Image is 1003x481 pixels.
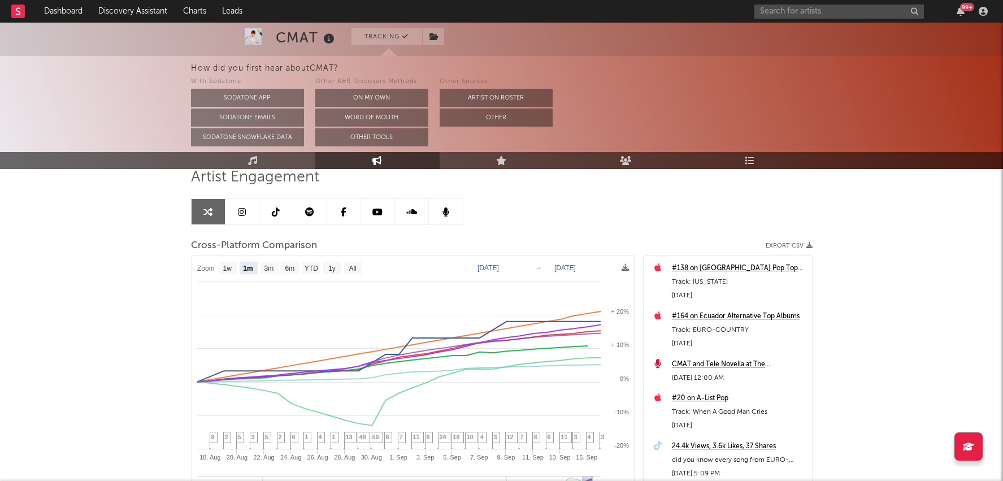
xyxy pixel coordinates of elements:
text: 28. Aug [334,454,355,461]
text: 20. Aug [226,454,247,461]
text: All [349,265,356,272]
button: Sodatone Snowflake Data [191,128,304,146]
span: 6 [386,434,389,440]
text: 26. Aug [307,454,328,461]
span: 1 [332,434,336,440]
span: 12 [507,434,514,440]
text: 30. Aug [361,454,381,461]
div: Track: When A Good Man Cries [672,405,806,419]
button: Tracking [351,28,422,45]
text: 11. Sep [522,454,544,461]
button: Export CSV [766,242,813,249]
div: did you know every song from EURO-COUNTRY has a lyric video? watch the Lord Let That Tesla Crash ... [672,453,806,467]
span: 59 [372,434,379,440]
span: 3 [494,434,497,440]
span: 49 [359,434,366,440]
text: 9. Sep [497,454,515,461]
div: Other A&R Discovery Methods [315,75,428,89]
span: 11 [413,434,420,440]
span: 8 [211,434,215,440]
button: 99+ [957,7,965,16]
span: 16 [453,434,460,440]
span: 11 [561,434,568,440]
text: 3. Sep [416,454,434,461]
div: [DATE] 12:00 AM [672,371,806,385]
text: 0% [620,375,629,382]
span: 5 [238,434,241,440]
text: 5. Sep [443,454,461,461]
span: 4 [480,434,484,440]
a: #138 on [GEOGRAPHIC_DATA] Pop Top Videos [672,262,806,275]
span: 6 [548,434,551,440]
a: CMAT and Tele Novella at The [GEOGRAPHIC_DATA] ([DATE]) [672,358,806,371]
text: [DATE] [554,264,576,272]
text: → [535,264,542,272]
text: 15. Sep [576,454,597,461]
button: Sodatone Emails [191,109,304,127]
text: 22. Aug [253,454,274,461]
span: 3 [601,434,605,440]
div: [DATE] 5:09 PM [672,467,806,480]
text: 1m [243,265,253,272]
span: 3 [251,434,255,440]
span: 8 [427,434,430,440]
text: 18. Aug [199,454,220,461]
text: 1w [223,265,232,272]
button: Other [440,109,553,127]
button: Word Of Mouth [315,109,428,127]
button: Artist on Roster [440,89,553,107]
text: 13. Sep [549,454,570,461]
text: + 10% [611,341,629,348]
div: [DATE] [672,337,806,350]
text: 24. Aug [280,454,301,461]
button: Other Tools [315,128,428,146]
div: 99 + [960,3,974,11]
text: -10% [614,409,629,415]
span: 2 [279,434,282,440]
span: 2 [225,434,228,440]
a: 24.4k Views, 3.6k Likes, 37 Shares [672,440,806,453]
span: Artist Engagement [191,171,319,184]
span: 24 [440,434,446,440]
text: 6m [285,265,294,272]
text: -20% [614,442,629,449]
span: 6 [292,434,296,440]
div: With Sodatone [191,75,304,89]
input: Search for artists [754,5,924,19]
text: 1y [328,265,336,272]
span: 8 [534,434,537,440]
span: 7 [400,434,403,440]
span: 4 [588,434,591,440]
div: Track: EURO-COUNTRY [672,323,806,337]
div: Other Sources [440,75,553,89]
span: 4 [319,434,322,440]
span: 1 [305,434,309,440]
button: On My Own [315,89,428,107]
text: + 20% [611,308,629,315]
text: YTD [304,265,318,272]
a: #20 on A-List Pop [672,392,806,405]
span: 3 [574,434,578,440]
text: Zoom [197,265,215,272]
text: 3m [264,265,273,272]
span: 13 [346,434,353,440]
text: 7. Sep [470,454,488,461]
span: 10 [467,434,474,440]
text: 1. Sep [389,454,407,461]
span: 5 [265,434,268,440]
div: CMAT [276,28,337,47]
text: [DATE] [477,264,499,272]
div: [DATE] [672,419,806,432]
button: Sodatone App [191,89,304,107]
div: Track: [US_STATE] [672,275,806,289]
span: Cross-Platform Comparison [191,239,317,253]
div: [DATE] [672,289,806,302]
span: 7 [520,434,524,440]
a: #164 on Ecuador Alternative Top Albums [672,310,806,323]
